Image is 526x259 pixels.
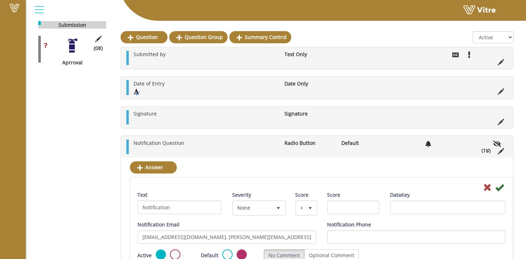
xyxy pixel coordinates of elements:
[133,140,184,146] span: Notification Question
[38,21,101,29] div: Submission
[327,191,340,199] label: Score
[169,31,228,43] a: Question Group
[338,140,394,147] li: Default
[137,221,180,228] label: Notification Email
[295,191,308,199] label: Score
[281,140,337,147] li: Radio Button
[390,191,410,199] label: DataKey
[121,31,167,43] a: Question
[281,80,337,87] li: Date Only
[137,252,152,259] label: Active
[478,147,494,154] li: (1 )
[133,110,157,117] span: Signature
[232,191,251,199] label: Severity
[296,201,303,214] span: +
[233,201,272,214] span: None
[229,31,291,43] a: Summary Control
[327,221,371,228] label: Notification Phone
[130,161,177,174] a: Answer
[137,191,147,199] label: Text
[304,201,317,214] span: select
[272,201,285,214] span: select
[38,59,101,66] div: Aprroval
[133,80,165,87] span: Date of Entry
[137,230,316,244] input: example1@mail.com;example2@mail.com
[133,51,166,58] span: Submitted by
[281,110,337,117] li: Signature
[94,45,103,52] span: (0 )
[281,51,337,58] li: Text Only
[201,252,218,259] label: Default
